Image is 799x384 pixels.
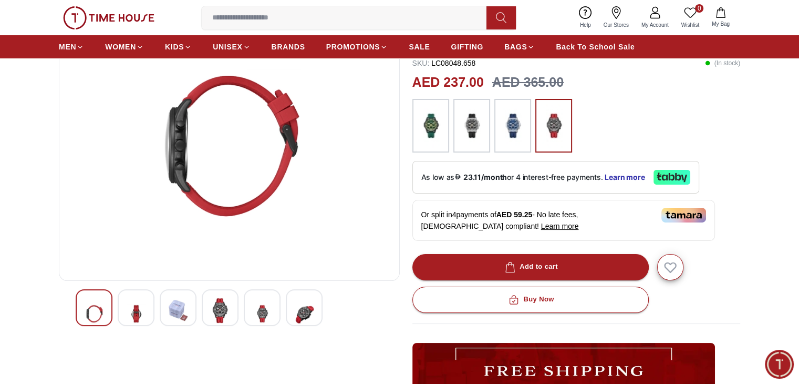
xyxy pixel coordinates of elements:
span: PROMOTIONS [326,42,380,52]
span: SALE [409,42,430,52]
a: BAGS [504,37,535,56]
span: UNISEX [213,42,242,52]
a: MEN [59,37,84,56]
img: ... [63,6,154,29]
span: KIDS [165,42,184,52]
h2: AED 237.00 [412,73,484,93]
img: Lee Cooper Men's Multi Function Dark Green Dial Watch - LC08048.077 [169,298,188,322]
a: Back To School Sale [556,37,635,56]
span: MEN [59,42,76,52]
div: Or split in 4 payments of - No late fees, [DEMOGRAPHIC_DATA] compliant! [412,200,715,241]
p: LC08048.658 [412,58,476,68]
img: Lee Cooper Men's Multi Function Dark Green Dial Watch - LC08048.077 [68,19,391,272]
span: Our Stores [599,21,633,29]
a: KIDS [165,37,192,56]
a: SALE [409,37,430,56]
div: Time House Support [56,14,175,24]
span: Wishlist [677,21,703,29]
img: Lee Cooper Men's Multi Function Dark Green Dial Watch - LC08048.077 [211,298,230,323]
div: Add to cart [503,261,558,273]
a: BRANDS [272,37,305,56]
img: ... [500,104,526,147]
button: My Bag [705,5,736,30]
button: Buy Now [412,287,649,313]
p: ( In stock ) [705,58,740,68]
span: GIFTING [451,42,483,52]
span: Hey there! Need help finding the perfect watch? I'm here if you have any questions or need a quic... [18,163,158,211]
div: Chat Widget [765,350,794,379]
span: My Account [637,21,673,29]
a: 0Wishlist [675,4,705,31]
a: WOMEN [105,37,144,56]
img: Lee Cooper Men's Multi Function Dark Green Dial Watch - LC08048.077 [127,298,146,329]
img: ... [541,104,567,147]
span: Back To School Sale [556,42,635,52]
em: Back [8,8,29,29]
div: Buy Now [506,294,554,306]
img: ... [418,104,444,147]
a: Help [574,4,597,31]
span: 04:03 PM [140,207,167,214]
span: My Bag [708,20,734,28]
h3: AED 365.00 [492,73,564,93]
span: Help [576,21,595,29]
span: BAGS [504,42,527,52]
img: Tamara [661,208,706,223]
span: WOMEN [105,42,136,52]
textarea: We are here to help you [3,229,207,281]
img: Lee Cooper Men's Multi Function Dark Green Dial Watch - LC08048.077 [295,298,314,329]
img: Profile picture of Time House Support [33,9,50,27]
a: GIFTING [451,37,483,56]
a: Our Stores [597,4,635,31]
img: Lee Cooper Men's Multi Function Dark Green Dial Watch - LC08048.077 [85,298,103,329]
img: ... [459,104,485,147]
button: Add to cart [412,254,649,280]
span: Learn more [541,222,579,230]
div: Time House Support [11,141,207,152]
a: UNISEX [213,37,250,56]
span: AED 59.25 [496,210,532,219]
span: BRANDS [272,42,305,52]
span: SKU : [412,59,430,67]
img: Lee Cooper Men's Multi Function Dark Green Dial Watch - LC08048.077 [253,298,272,329]
a: PROMOTIONS [326,37,388,56]
em: Blush [60,161,70,172]
span: 0 [695,4,703,13]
